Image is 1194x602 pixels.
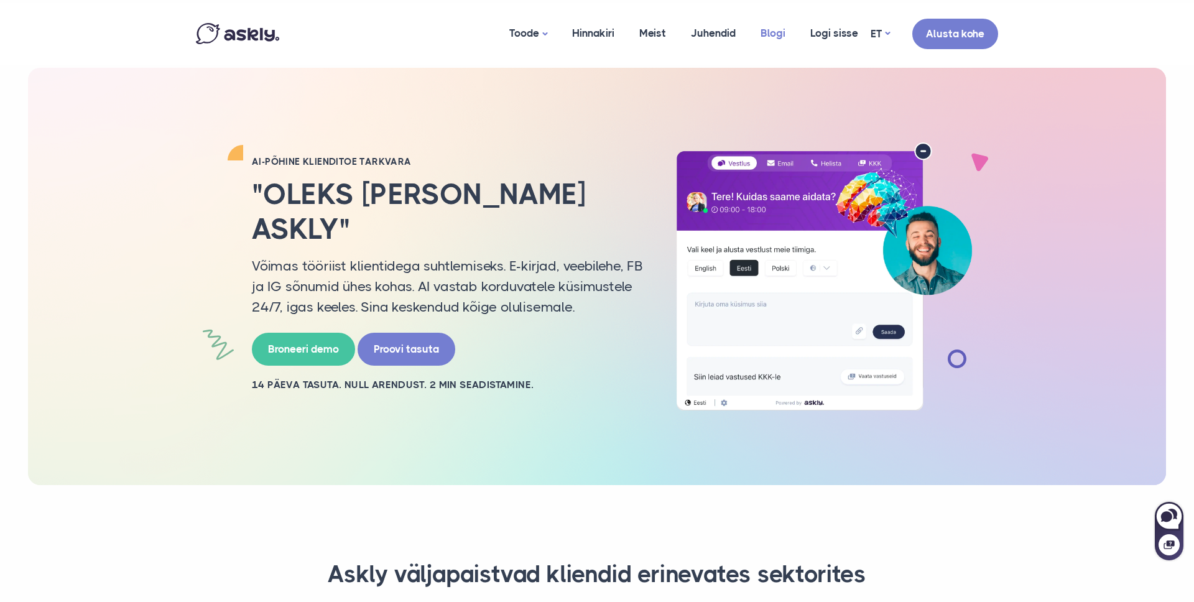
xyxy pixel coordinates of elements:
h2: AI-PÕHINE KLIENDITOE TARKVARA [252,155,644,168]
img: AI multilingual chat [662,142,986,411]
a: Hinnakiri [560,3,627,63]
a: Toode [497,3,560,65]
img: Askly [196,23,279,44]
a: Logi sisse [798,3,871,63]
h2: 14 PÄEVA TASUTA. NULL ARENDUST. 2 MIN SEADISTAMINE. [252,378,644,392]
a: ET [871,25,890,43]
a: Proovi tasuta [358,333,455,366]
a: Juhendid [678,3,748,63]
a: Blogi [748,3,798,63]
iframe: Askly chat [1154,499,1185,562]
a: Alusta kohe [912,19,998,49]
a: Meist [627,3,678,63]
p: Võimas tööriist klientidega suhtlemiseks. E-kirjad, veebilehe, FB ja IG sõnumid ühes kohas. AI va... [252,256,644,317]
h3: Askly väljapaistvad kliendid erinevates sektorites [211,560,983,590]
h2: "Oleks [PERSON_NAME] Askly" [252,177,644,246]
a: Broneeri demo [252,333,355,366]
